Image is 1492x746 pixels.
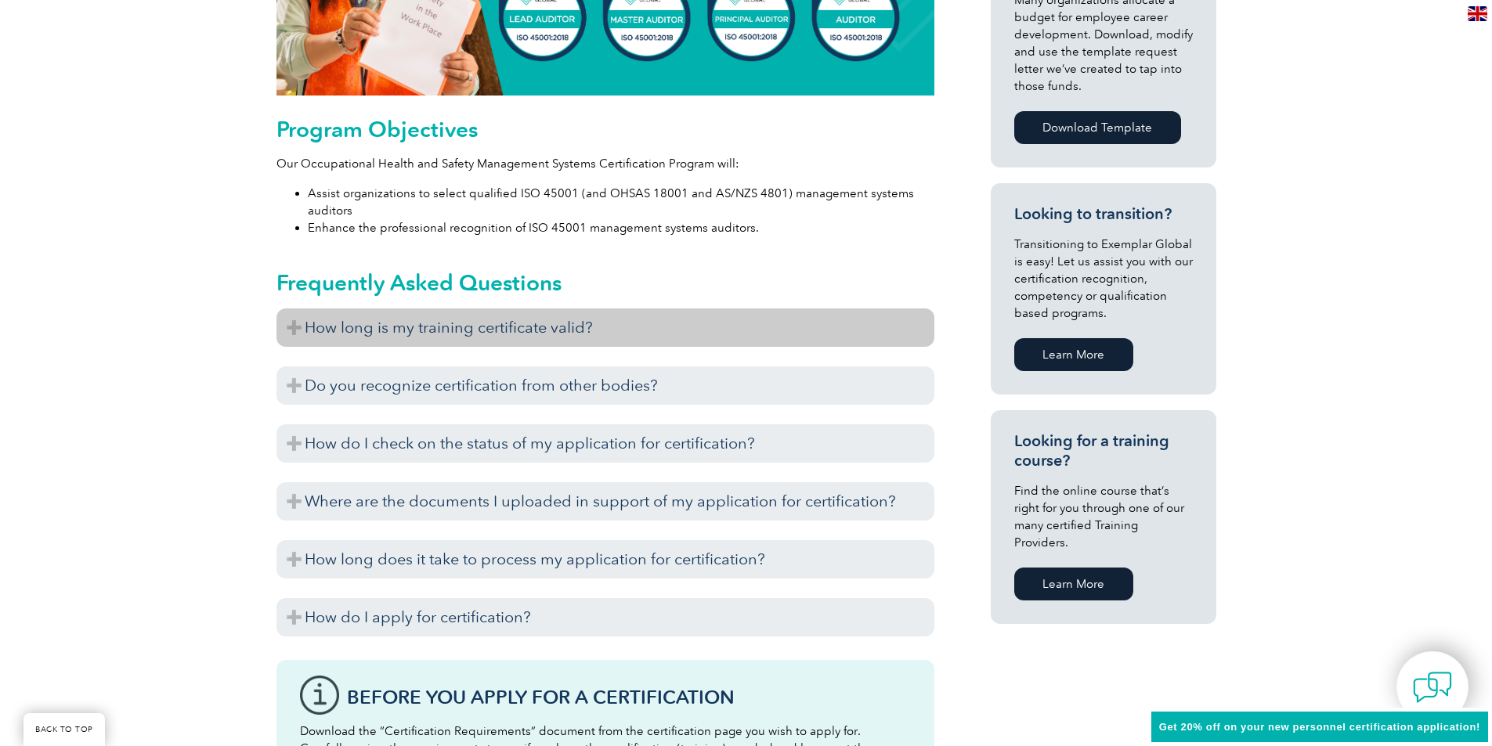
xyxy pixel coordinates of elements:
[1159,721,1480,733] span: Get 20% off on your new personnel certification application!
[276,482,934,521] h3: Where are the documents I uploaded in support of my application for certification?
[1014,482,1193,551] p: Find the online course that’s right for you through one of our many certified Training Providers.
[276,424,934,463] h3: How do I check on the status of my application for certification?
[1014,204,1193,224] h3: Looking to transition?
[276,308,934,347] h3: How long is my training certificate valid?
[276,155,934,172] p: Our Occupational Health and Safety Management Systems Certification Program will:
[1468,6,1487,21] img: en
[308,185,934,219] li: Assist organizations to select qualified ISO 45001 (and OHSAS 18001 and AS/NZS 4801) management s...
[1413,668,1452,707] img: contact-chat.png
[1014,431,1193,470] h3: Looking for a training course?
[276,366,934,405] h3: Do you recognize certification from other bodies?
[308,219,934,236] li: Enhance the professional recognition of ISO 45001 management systems auditors.
[276,117,934,142] h2: Program Objectives
[276,598,934,636] h3: How do I apply for certification?
[1014,111,1181,144] a: Download Template
[347,687,911,707] h3: Before You Apply For a Certification
[23,713,105,746] a: BACK TO TOP
[1014,236,1193,322] p: Transitioning to Exemplar Global is easy! Let us assist you with our certification recognition, c...
[1014,568,1133,600] a: Learn More
[276,540,934,578] h3: How long does it take to process my application for certification?
[276,270,934,295] h2: Frequently Asked Questions
[1014,338,1133,371] a: Learn More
